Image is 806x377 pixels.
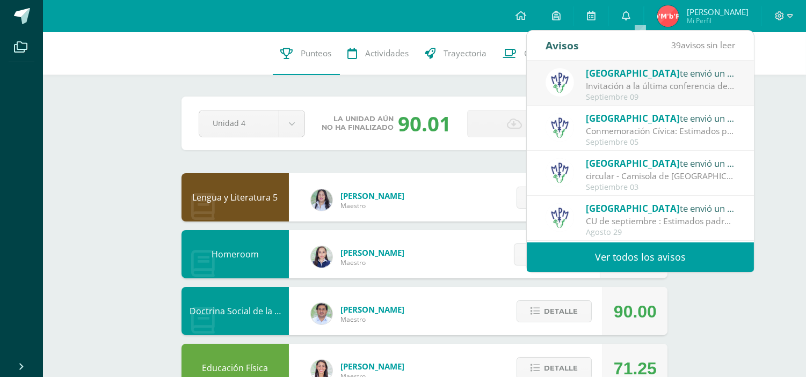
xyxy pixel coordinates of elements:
span: [PERSON_NAME] [340,247,404,258]
div: Invitación a la última conferencia del año: Estimados padres de familia: Con mucha alegría les in... [586,80,736,92]
span: [GEOGRAPHIC_DATA] [586,202,680,215]
div: Avisos [546,31,579,60]
div: te envió un aviso [586,156,736,170]
span: Mi Perfil [687,16,749,25]
div: te envió un aviso [586,201,736,215]
span: [PERSON_NAME] [340,190,404,201]
span: Maestro [340,258,404,267]
span: La unidad aún no ha finalizado [322,115,394,132]
span: [PERSON_NAME] [340,304,404,315]
span: Contactos [525,48,562,59]
span: Punteos [301,48,332,59]
button: Detalle [514,243,589,265]
a: Ver todos los avisos [527,242,754,272]
span: Actividades [366,48,409,59]
img: ca3c5678045a47df34288d126a1d4061.png [657,5,679,27]
a: Punteos [273,32,340,75]
div: Conmemoración Cívica: Estimados padres de familia: Compartimos con ustedes información de la Conm... [586,125,736,137]
div: Septiembre 09 [586,93,736,102]
span: [PERSON_NAME] [340,361,404,372]
span: Unidad 4 [213,110,265,136]
div: te envió un aviso [586,66,736,80]
a: Unidad 4 [199,110,304,137]
img: f767cae2d037801592f2ba1a5db71a2a.png [311,303,332,324]
a: Actividades [340,32,417,75]
a: Trayectoria [417,32,495,75]
div: Agosto 29 [586,228,736,237]
img: a3978fa95217fc78923840df5a445bcb.png [546,113,574,142]
div: CU de septiembre : Estimados padres de familia: Les compartimos el CU del mes de septiembre. ¡Fel... [586,215,736,227]
img: 360951c6672e02766e5b7d72674f168c.png [311,246,332,268]
span: Maestro [340,315,404,324]
span: Trayectoria [444,48,487,59]
span: Detalle [544,301,578,321]
span: avisos sin leer [671,39,735,51]
span: [GEOGRAPHIC_DATA] [586,112,680,124]
span: [GEOGRAPHIC_DATA] [586,157,680,169]
span: Maestro [340,201,404,210]
img: a3978fa95217fc78923840df5a445bcb.png [546,203,574,232]
div: te envió un aviso [586,111,736,125]
img: df6a3bad71d85cf97c4a6d1acf904499.png [311,189,332,211]
div: Homeroom [181,230,289,278]
div: Septiembre 03 [586,183,736,192]
span: [PERSON_NAME] [687,6,749,17]
div: 90.01 [398,109,451,137]
img: a3978fa95217fc78923840df5a445bcb.png [546,68,574,97]
div: 90.00 [614,287,657,336]
div: Doctrina Social de la Iglesia [181,287,289,335]
span: [GEOGRAPHIC_DATA] [586,67,680,79]
img: a3978fa95217fc78923840df5a445bcb.png [546,158,574,187]
a: Contactos [495,32,570,75]
button: Detalle [517,300,592,322]
div: Septiembre 05 [586,138,736,147]
button: Detalle [517,187,592,209]
span: 39 [671,39,681,51]
div: circular - Camisola de Guatemala: Estimados padres de familia: Compartimos con ustedes circular. ... [586,170,736,182]
div: Lengua y Literatura 5 [181,173,289,221]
